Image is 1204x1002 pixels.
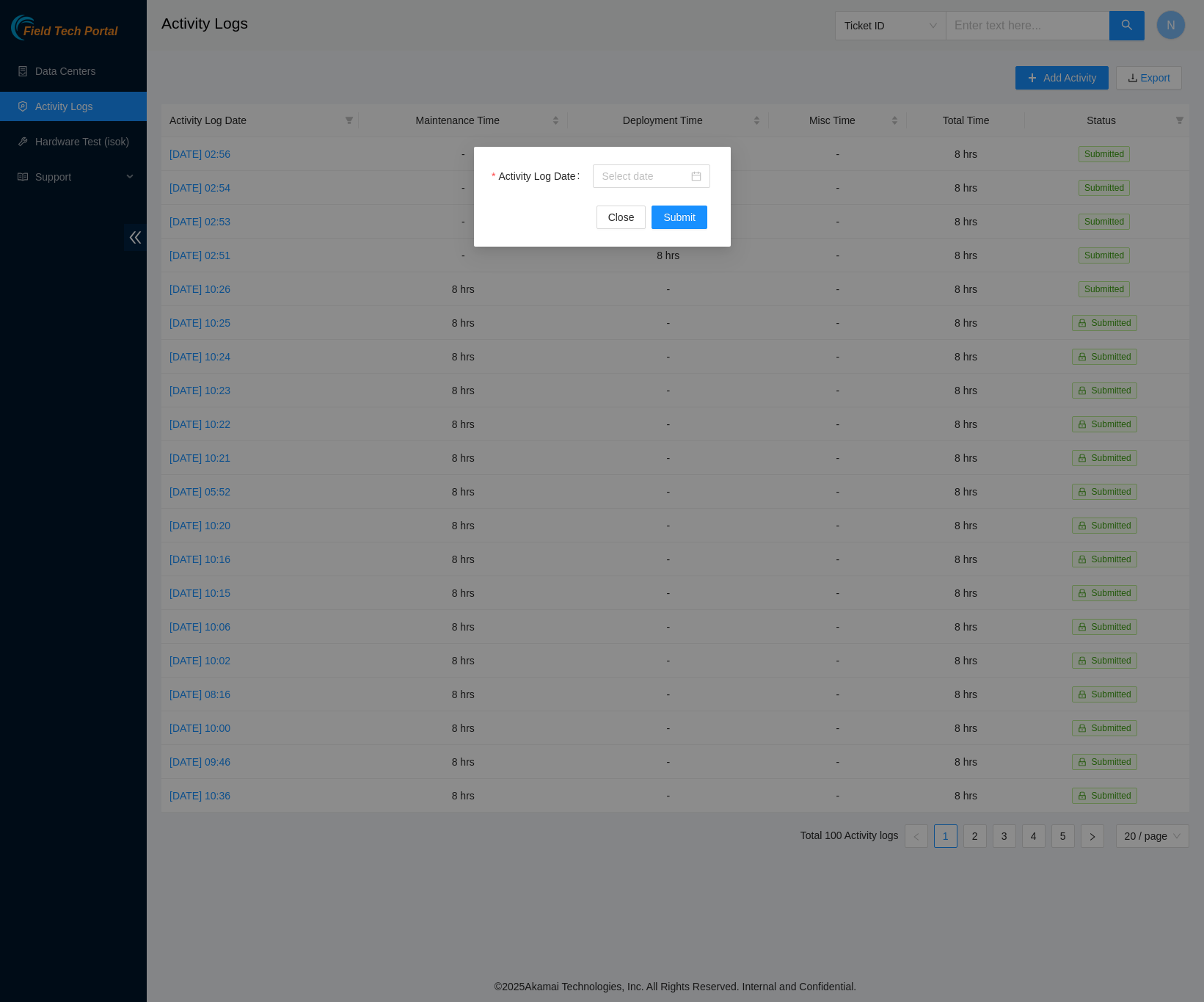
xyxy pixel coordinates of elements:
[602,168,688,184] input: Activity Log Date
[492,164,585,188] label: Activity Log Date
[596,206,646,229] button: Close
[663,209,696,225] span: Submit
[608,209,634,225] span: Close
[652,206,707,229] button: Submit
